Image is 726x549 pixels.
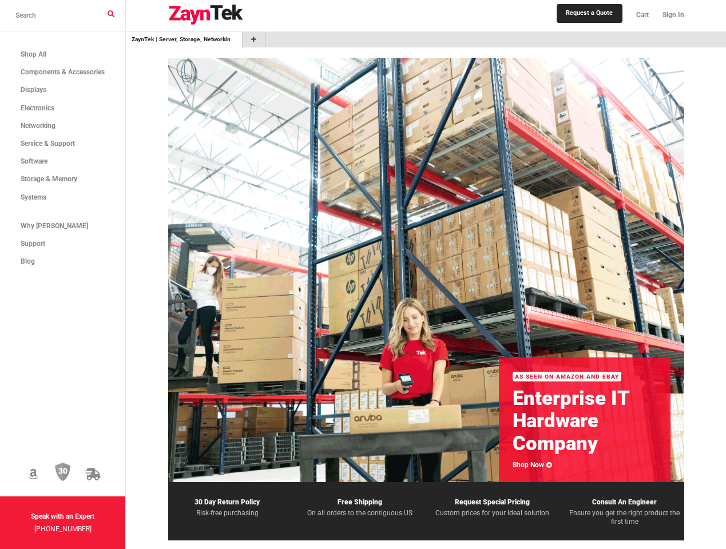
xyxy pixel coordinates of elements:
[21,140,75,148] span: Service & Support
[565,509,684,527] p: Ensure you get the right product the first time
[21,222,88,230] span: Why [PERSON_NAME]
[629,3,656,27] a: Cart
[21,193,46,201] span: Systems
[565,496,684,508] p: Consult An Engineer
[433,509,552,518] p: Custom prices for your ideal solution
[21,157,47,165] span: Software
[21,86,46,94] span: Displays
[21,240,45,248] span: Support
[168,509,287,518] p: Risk-free purchasing
[300,496,419,508] p: Free Shipping
[132,35,229,44] a: go to /
[31,512,94,520] strong: Speak with an Expert
[300,509,419,518] p: On all orders to the contiguous US
[21,175,77,183] span: Storage & Memory
[168,5,244,25] img: logo
[21,68,105,76] span: Components & Accessories
[168,496,287,508] p: 30 Day Return Policy
[21,104,54,112] span: Electronics
[21,257,35,265] span: Blog
[55,463,71,482] img: 30 Day Return Policy
[21,50,46,58] span: Shop All
[656,3,684,27] a: Sign In
[230,35,236,44] a: Remove Bookmark
[636,11,649,19] span: Cart
[433,496,552,508] p: Request Special Pricing
[21,122,55,130] span: Networking
[34,525,92,533] a: [PHONE_NUMBER]
[557,4,622,22] a: Request a Quote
